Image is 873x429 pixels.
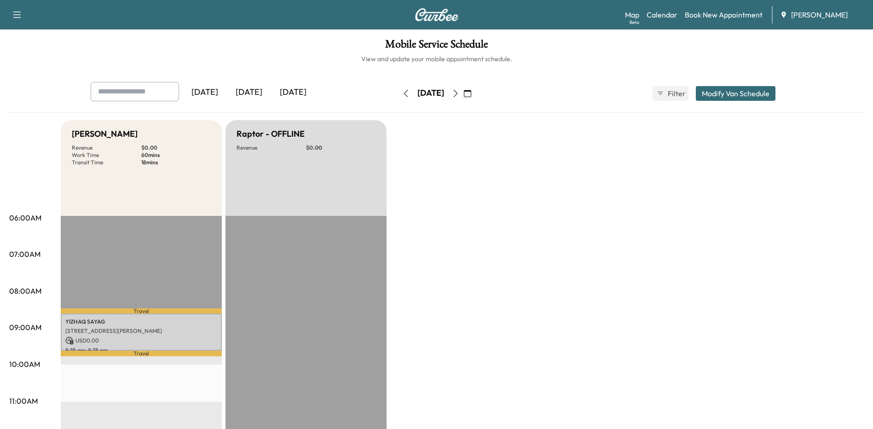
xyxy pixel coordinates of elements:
p: Travel [61,351,222,356]
h1: Mobile Service Schedule [9,39,864,54]
span: Filter [668,88,684,99]
p: YIZHAQ SAYAG [65,318,217,325]
h5: Raptor - OFFLINE [237,128,305,140]
p: 08:00AM [9,285,41,296]
h6: View and update your mobile appointment schedule. [9,54,864,64]
h5: [PERSON_NAME] [72,128,138,140]
p: Revenue [72,144,141,151]
div: Beta [630,19,639,26]
div: [DATE] [227,82,271,103]
p: Work Time [72,151,141,159]
a: MapBeta [625,9,639,20]
div: [DATE] [271,82,315,103]
p: 60 mins [141,151,211,159]
a: Calendar [647,9,677,20]
button: Modify Van Schedule [696,86,775,101]
button: Filter [653,86,688,101]
p: 10:00AM [9,359,40,370]
div: [DATE] [417,87,444,99]
span: [PERSON_NAME] [791,9,848,20]
p: [STREET_ADDRESS][PERSON_NAME] [65,327,217,335]
img: Curbee Logo [415,8,459,21]
p: $ 0.00 [141,144,211,151]
p: 8:38 am - 9:38 am [65,347,217,354]
p: Travel [61,308,222,313]
p: 18 mins [141,159,211,166]
div: [DATE] [183,82,227,103]
p: Revenue [237,144,306,151]
p: 09:00AM [9,322,41,333]
p: 06:00AM [9,212,41,223]
a: Book New Appointment [685,9,763,20]
p: 07:00AM [9,249,40,260]
p: $ 0.00 [306,144,376,151]
p: 11:00AM [9,395,38,406]
p: USD 0.00 [65,336,217,345]
p: Transit Time [72,159,141,166]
